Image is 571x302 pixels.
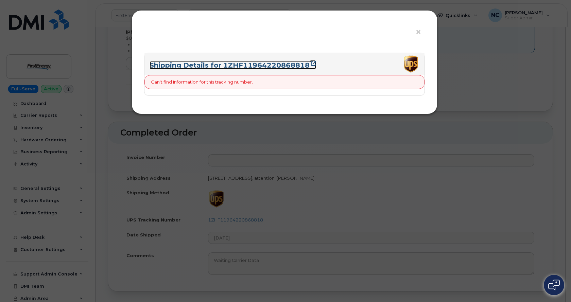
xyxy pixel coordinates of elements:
button: × [415,27,425,37]
span: × [415,26,421,38]
img: Open chat [548,280,560,290]
p: Can't find information for this tracking number. [151,79,253,85]
a: Shipping Details for 1ZHF11964220868818 [150,61,316,69]
img: ups-065b5a60214998095c38875261380b7f924ec8f6fe06ec167ae1927634933c50.png [402,55,419,73]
